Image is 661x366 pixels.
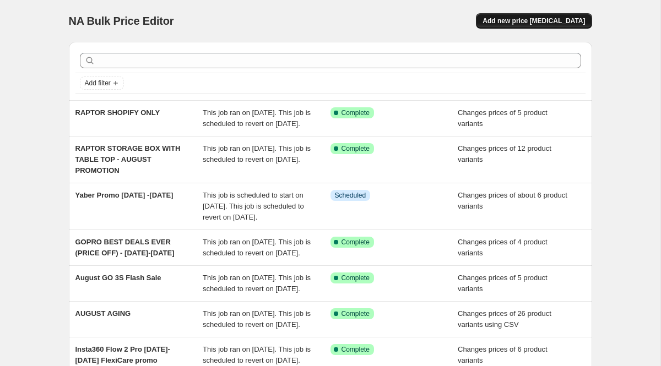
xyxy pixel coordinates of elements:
span: Scheduled [335,191,366,200]
span: RAPTOR SHOPIFY ONLY [75,108,160,117]
span: Insta360 Flow 2 Pro [DATE]-[DATE] FlexiCare promo [75,345,170,364]
span: Changes prices of 6 product variants [458,345,548,364]
span: Complete [342,144,370,153]
span: Complete [342,108,370,117]
span: AUGUST AGING [75,309,131,318]
span: GOPRO BEST DEALS EVER (PRICE OFF) - [DATE]-[DATE] [75,238,175,257]
span: This job ran on [DATE]. This job is scheduled to revert on [DATE]. [203,309,311,329]
span: Changes prices of about 6 product variants [458,191,567,210]
button: Add new price [MEDICAL_DATA] [476,13,592,29]
span: NA Bulk Price Editor [69,15,174,27]
span: Changes prices of 5 product variants [458,274,548,293]
span: Complete [342,345,370,354]
span: This job ran on [DATE]. This job is scheduled to revert on [DATE]. [203,238,311,257]
span: This job ran on [DATE]. This job is scheduled to revert on [DATE]. [203,144,311,163]
span: Yaber Promo [DATE] -[DATE] [75,191,174,199]
span: Add filter [85,79,111,88]
span: RAPTOR STORAGE BOX WITH TABLE TOP - AUGUST PROMOTION [75,144,181,174]
span: This job is scheduled to start on [DATE]. This job is scheduled to revert on [DATE]. [203,191,304,221]
span: Add new price [MEDICAL_DATA] [483,17,585,25]
span: This job ran on [DATE]. This job is scheduled to revert on [DATE]. [203,274,311,293]
span: Changes prices of 5 product variants [458,108,548,128]
span: Changes prices of 4 product variants [458,238,548,257]
span: Changes prices of 12 product variants [458,144,551,163]
span: August GO 3S Flash Sale [75,274,161,282]
button: Add filter [80,77,124,90]
span: This job ran on [DATE]. This job is scheduled to revert on [DATE]. [203,108,311,128]
span: Complete [342,309,370,318]
span: Complete [342,274,370,282]
span: Changes prices of 26 product variants using CSV [458,309,551,329]
span: This job ran on [DATE]. This job is scheduled to revert on [DATE]. [203,345,311,364]
span: Complete [342,238,370,247]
